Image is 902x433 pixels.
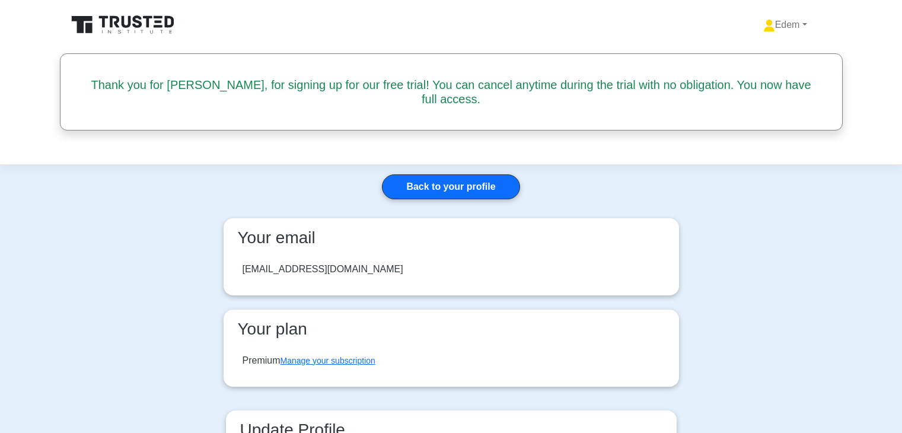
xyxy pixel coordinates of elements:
[382,174,519,199] a: Back to your profile
[243,354,375,368] div: Premium
[735,13,836,37] a: Edem
[87,78,816,106] h5: Thank you for [PERSON_NAME], for signing up for our free trial! You can cancel anytime during the...
[243,262,403,276] div: [EMAIL_ADDRESS][DOMAIN_NAME]
[281,356,375,365] a: Manage your subscription
[233,228,670,248] h3: Your email
[233,319,670,339] h3: Your plan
